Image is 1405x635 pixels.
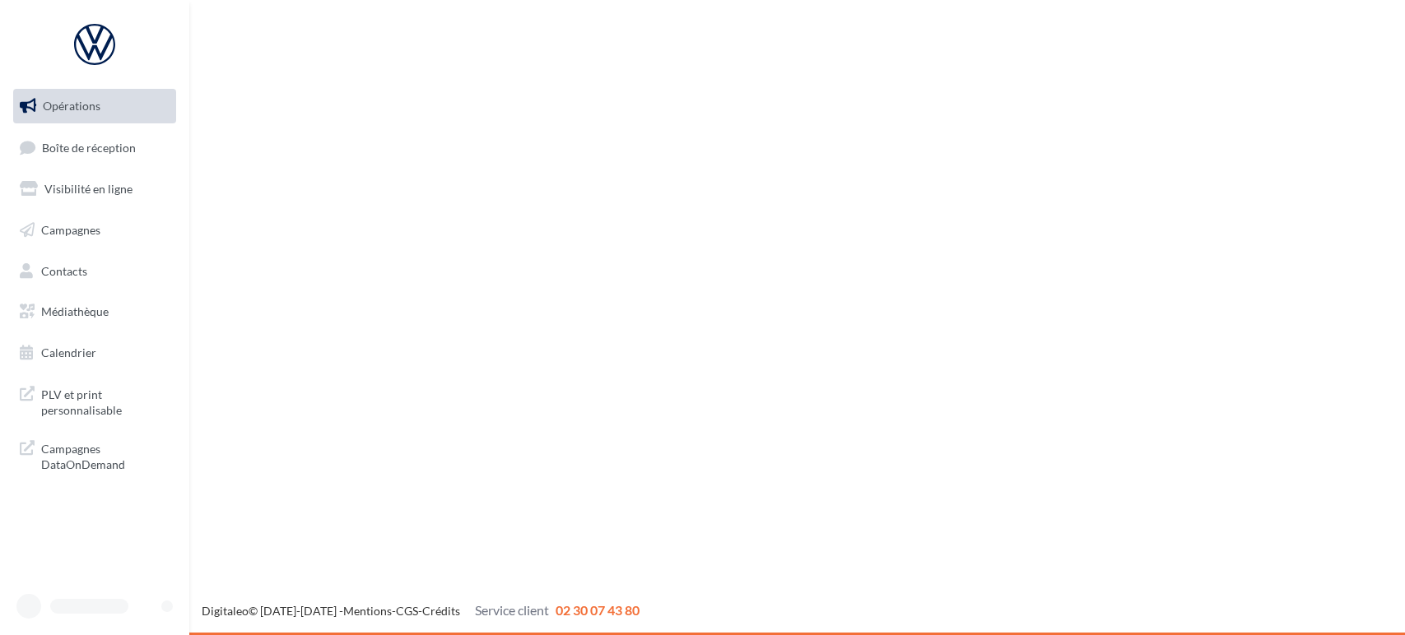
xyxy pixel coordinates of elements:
[10,130,179,165] a: Boîte de réception
[42,140,136,154] span: Boîte de réception
[475,602,549,618] span: Service client
[41,345,96,359] span: Calendrier
[41,304,109,318] span: Médiathèque
[41,223,100,237] span: Campagnes
[396,604,418,618] a: CGS
[43,99,100,113] span: Opérations
[41,383,170,419] span: PLV et print personnalisable
[10,89,179,123] a: Opérations
[556,602,640,618] span: 02 30 07 43 80
[202,604,249,618] a: Digitaleo
[343,604,392,618] a: Mentions
[10,336,179,370] a: Calendrier
[202,604,640,618] span: © [DATE]-[DATE] - - -
[10,431,179,480] a: Campagnes DataOnDemand
[41,438,170,473] span: Campagnes DataOnDemand
[10,294,179,329] a: Médiathèque
[10,377,179,425] a: PLV et print personnalisable
[10,172,179,206] a: Visibilité en ligne
[422,604,460,618] a: Crédits
[10,213,179,248] a: Campagnes
[10,254,179,289] a: Contacts
[41,263,87,277] span: Contacts
[44,182,133,196] span: Visibilité en ligne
